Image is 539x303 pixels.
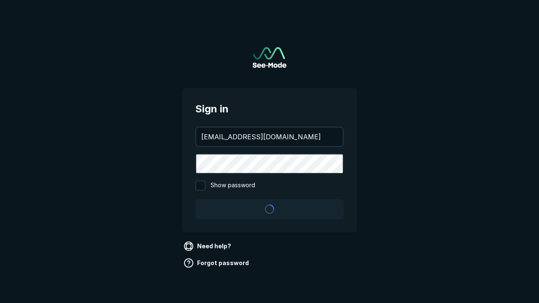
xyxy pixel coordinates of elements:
span: Show password [211,181,255,191]
a: Forgot password [182,256,252,270]
span: Sign in [195,101,344,117]
a: Go to sign in [253,47,286,68]
img: See-Mode Logo [253,47,286,68]
input: your@email.com [196,128,343,146]
a: Need help? [182,239,235,253]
